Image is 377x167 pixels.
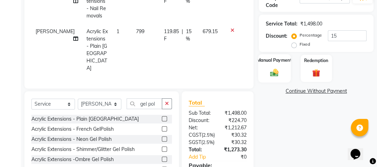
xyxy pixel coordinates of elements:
[218,124,252,131] div: ₹1,212.67
[189,132,202,138] span: CGST
[127,98,162,109] input: Search or Scan
[266,20,297,28] div: Service Total:
[136,28,144,35] span: 799
[183,131,220,139] div: ( )
[182,28,183,43] span: |
[257,57,292,63] label: Manual Payment
[220,131,252,139] div: ₹30.32
[183,139,220,146] div: ( )
[310,68,323,78] img: _gift.svg
[300,20,322,28] div: ₹1,498.00
[189,99,205,106] span: Total
[203,28,218,35] span: 679.15
[36,28,75,35] span: [PERSON_NAME]
[183,153,223,161] a: Add Tip
[220,139,252,146] div: ₹30.32
[300,32,322,38] label: Percentage
[203,139,213,145] span: 2.5%
[189,139,201,145] span: SGST
[183,124,218,131] div: Net:
[266,32,287,40] div: Discount:
[183,146,218,153] div: Total:
[31,126,114,133] div: Acrylic Extensions - French GelPolish
[31,115,139,123] div: Acrylic Extensions - Plain [GEOGRAPHIC_DATA]
[218,146,252,153] div: ₹1,273.30
[348,139,370,160] iframe: chat widget
[218,109,252,117] div: ₹1,498.00
[183,109,218,117] div: Sub Total:
[183,117,218,124] div: Discount:
[224,153,252,161] div: ₹0
[164,28,179,43] span: 119.85 F
[218,117,252,124] div: ₹224.70
[31,146,135,153] div: Acrylic Extensions - Shimmer/Glitter Gel Polish
[186,28,194,43] span: 15 %
[300,41,310,47] label: Fixed
[268,68,281,77] img: _cash.svg
[260,88,372,95] a: Continue Without Payment
[116,28,119,35] span: 1
[31,136,112,143] div: Acrylic Extensions - Neon Gel Polish
[31,156,114,163] div: Acrylic Extensions -Ombre Gel Polish
[203,132,213,138] span: 2.5%
[86,28,108,71] span: Acrylic Extensions - Plain [GEOGRAPHIC_DATA]
[304,58,328,64] label: Redemption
